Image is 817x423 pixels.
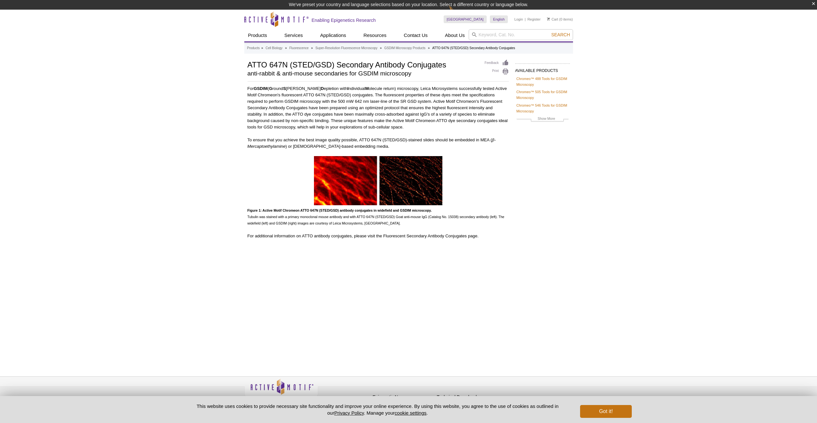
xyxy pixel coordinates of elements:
[551,32,570,37] span: Search
[248,137,509,150] p: To ensure that you achieve the best image quality possible, ATTO 647N (STED/GSD)-stained slides s...
[248,233,509,239] p: For additional information on ATTO antibody conjugates, please visit the Fluorescent Secondary An...
[248,71,478,76] h2: anti-rabbit & anti-mouse secondaries for GSDIM microscopy
[547,17,550,21] img: Your Cart
[269,86,272,91] strong: G
[525,15,526,23] li: |
[485,68,509,75] a: Print
[315,45,377,51] a: Super-Resolution Fluorescence Microscopy
[244,377,318,403] img: Active Motif,
[517,89,569,101] a: Chromeo™ 505 Tools for GSDIM Microscopy
[384,45,425,51] a: GSDIM Microscopy Products
[254,86,267,91] strong: GSDIM
[580,405,631,418] button: Got it!
[281,29,307,41] a: Services
[261,46,263,50] li: »
[248,59,478,69] h1: ATTO 647N (STED/GSD) Secondary Antibody Conjugates
[247,45,260,51] a: Products
[517,102,569,114] a: Chromeo™ 546 Tools for GSDIM Microscopy
[314,156,442,205] img: Comparison of conventional widefield microscopy and GSDIM microscopy using ATTO 647N (STED/GSD) G...
[380,46,382,50] li: »
[549,32,572,38] button: Search
[283,86,286,91] strong: S
[490,15,508,23] a: English
[248,208,504,225] span: Tubulin was stained with a primary monoclonal mouse antibody and with ATTO 647N (STED/GSD) Goat a...
[441,29,469,41] a: About Us
[365,86,369,91] strong: M
[321,393,346,403] a: Privacy Policy
[517,76,569,87] a: Chromeo™ 488 Tools for GSDIM Microscopy
[449,5,466,20] img: Change Here
[517,116,569,123] a: Show More
[395,410,426,416] button: cookie settings
[547,15,573,23] li: (0 items)
[437,394,498,400] h4: Technical Downloads
[527,17,541,22] a: Register
[312,17,376,23] h2: Enabling Epigenetics Research
[321,86,324,91] strong: D
[289,45,309,51] a: Fluorescence
[485,59,509,66] a: Feedback
[432,46,515,50] li: ATTO 647N (STED/GSD) Secondary Antibody Conjugates
[316,29,350,41] a: Applications
[501,388,549,402] table: Click to Verify - This site chose Symantec SSL for secure e-commerce and confidential communicati...
[514,17,523,22] a: Login
[244,29,271,41] a: Products
[444,15,487,23] a: [GEOGRAPHIC_DATA]
[400,29,431,41] a: Contact Us
[186,403,570,416] p: This website uses cookies to provide necessary site functionality and improve your online experie...
[248,208,432,212] strong: Figure 1: Active Motif Chromeon ATTO 647N (STED/GSD) antibody conjugates in widefield and GSDIM m...
[428,46,430,50] li: »
[469,29,573,40] input: Keyword, Cat. No.
[311,46,313,50] li: »
[373,394,434,400] h4: Epigenetic News
[248,85,509,130] p: For ( round [PERSON_NAME] epletion with ndividual olecule return) microscopy, Leica Microsystems ...
[334,410,364,416] a: Privacy Policy
[285,46,287,50] li: »
[515,63,570,75] h2: AVAILABLE PRODUCTS
[265,45,282,51] a: Cell Biology
[547,17,558,22] a: Cart
[360,29,390,41] a: Resources
[347,86,349,91] strong: I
